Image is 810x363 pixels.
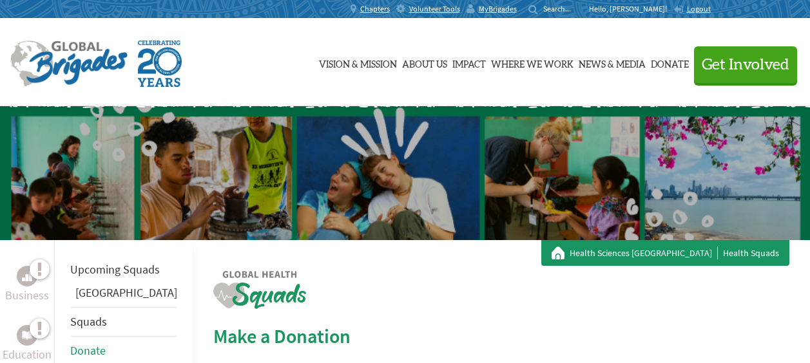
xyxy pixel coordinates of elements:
a: Health Sciences [GEOGRAPHIC_DATA] [570,247,718,259]
a: Donate [651,30,689,95]
a: Vision & Mission [319,30,397,95]
a: Upcoming Squads [70,262,160,277]
span: Get Involved [702,57,789,73]
span: Volunteer Tools [409,4,460,14]
a: Logout [673,4,711,14]
img: logo-health.png [213,271,306,309]
h2: Make a Donation [213,324,789,348]
span: MyBrigades [479,4,517,14]
a: BusinessBusiness [5,266,49,304]
div: Education [17,325,37,346]
span: Logout [687,4,711,14]
a: About Us [402,30,447,95]
button: Get Involved [694,46,797,83]
a: Squads [70,314,107,329]
li: Squads [70,307,177,337]
a: Donate [70,343,106,358]
p: Business [5,286,49,304]
div: Health Squads [552,247,779,259]
img: Global Brigades Logo [10,41,128,87]
a: Impact [452,30,486,95]
li: Panama [70,284,177,307]
img: Business [22,271,32,281]
li: Upcoming Squads [70,256,177,284]
div: Business [17,266,37,286]
img: Education [22,331,32,340]
a: News & Media [579,30,646,95]
p: Hello, [PERSON_NAME]! [589,4,673,14]
a: [GEOGRAPHIC_DATA] [75,285,177,300]
a: Where We Work [491,30,574,95]
span: Chapters [360,4,390,14]
input: Search... [543,4,580,14]
img: Global Brigades Celebrating 20 Years [138,41,182,87]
